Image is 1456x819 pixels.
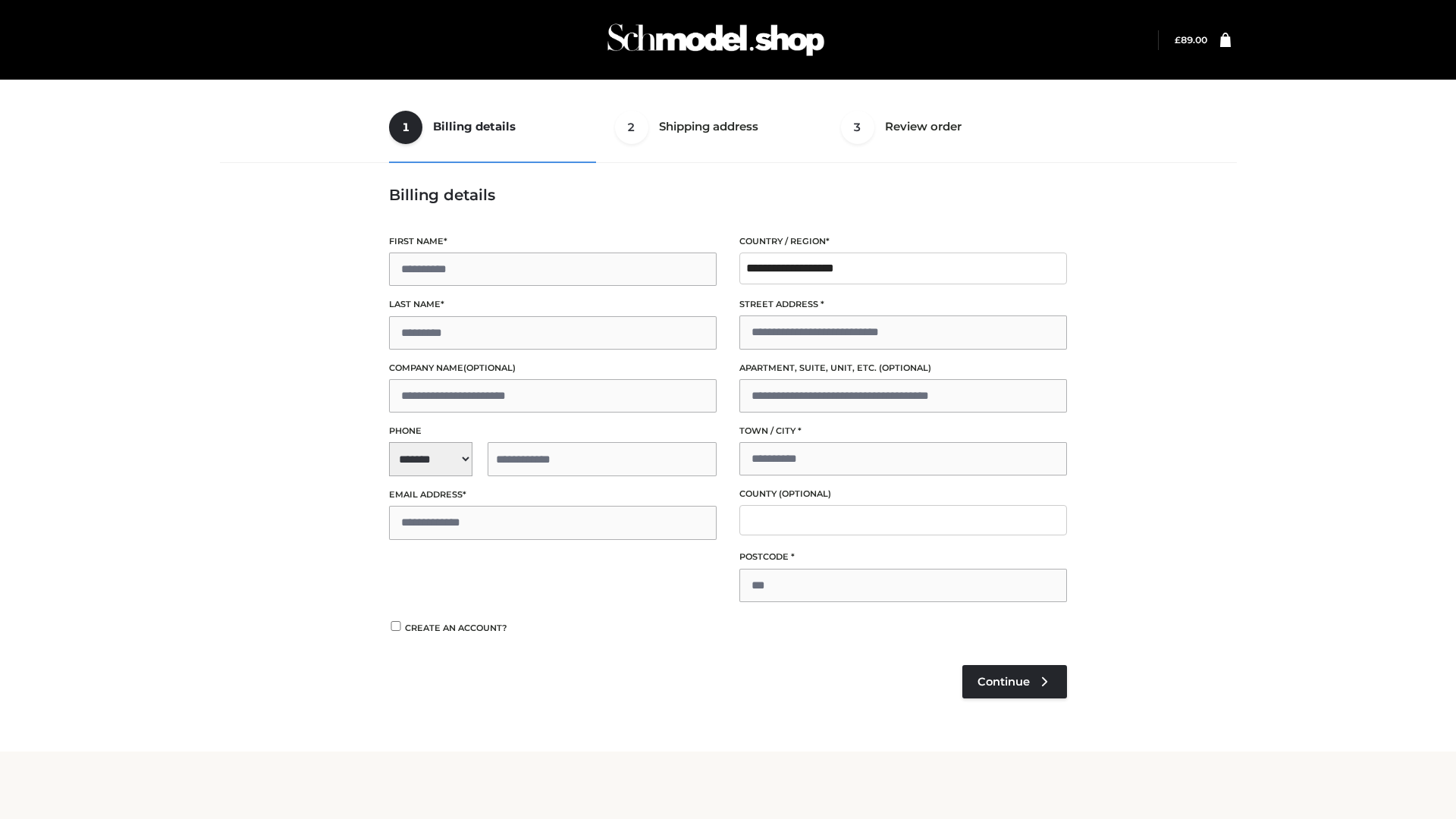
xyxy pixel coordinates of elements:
[977,675,1030,689] span: Continue
[463,362,516,373] span: (optional)
[389,234,717,249] label: First name
[389,424,717,438] label: Phone
[739,487,1067,501] label: County
[779,488,831,499] span: (optional)
[739,234,1067,249] label: Country / Region
[602,10,830,70] img: Schmodel Admin 964
[879,362,931,373] span: (optional)
[1175,34,1207,45] bdi: 89.00
[389,361,717,375] label: Company name
[1175,34,1181,45] span: £
[739,550,1067,564] label: Postcode
[389,621,403,631] input: Create an account?
[962,665,1067,698] a: Continue
[389,186,1067,204] h3: Billing details
[1175,34,1207,45] a: £89.00
[739,361,1067,375] label: Apartment, suite, unit, etc.
[405,623,507,633] span: Create an account?
[739,297,1067,312] label: Street address
[739,424,1067,438] label: Town / City
[389,488,717,502] label: Email address
[389,297,717,312] label: Last name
